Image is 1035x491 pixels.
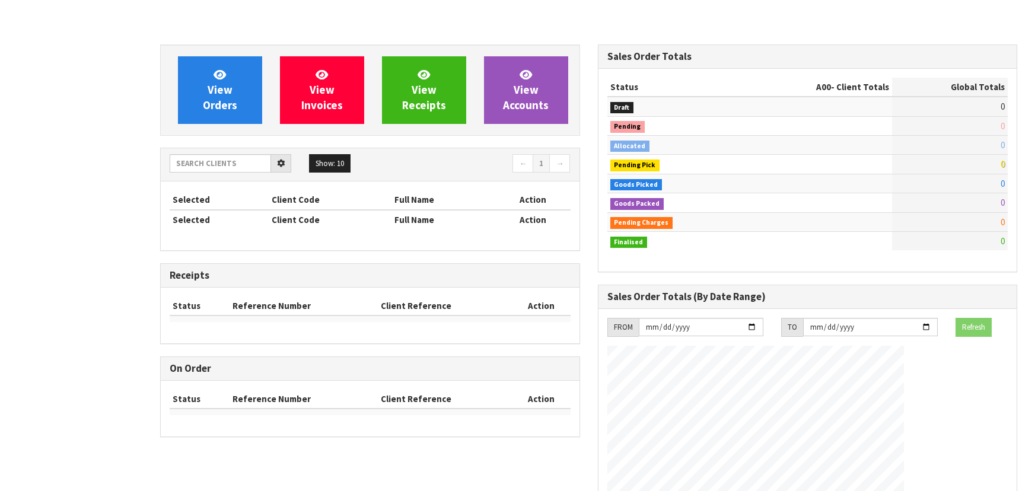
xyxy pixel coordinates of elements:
span: View Orders [203,68,237,112]
span: Allocated [610,141,650,152]
span: Pending Charges [610,217,673,229]
th: Client Code [269,210,392,229]
span: Pending Pick [610,160,660,171]
a: ← [512,154,533,173]
span: View Receipts [402,68,446,112]
th: Selected [170,210,269,229]
h3: Sales Order Totals (By Date Range) [607,291,1008,302]
div: TO [781,318,803,337]
span: A00 [816,81,831,93]
th: Full Name [391,210,496,229]
th: Status [170,296,230,315]
span: Goods Packed [610,198,664,210]
th: Status [170,390,230,409]
th: Action [496,190,571,209]
a: 1 [533,154,550,173]
th: Action [496,210,571,229]
th: Client Reference [378,390,513,409]
input: Search clients [170,154,271,173]
h3: Sales Order Totals [607,51,1008,62]
span: 0 [1001,178,1005,189]
span: 0 [1001,235,1005,247]
span: 0 [1001,158,1005,170]
span: 0 [1001,139,1005,151]
th: Reference Number [230,390,378,409]
span: Goods Picked [610,179,663,191]
th: Global Totals [892,78,1008,97]
a: → [549,154,570,173]
th: Reference Number [230,296,378,315]
span: 0 [1001,197,1005,208]
th: Action [512,390,570,409]
a: ViewOrders [178,56,262,124]
th: Status [607,78,740,97]
button: Show: 10 [309,154,351,173]
h3: On Order [170,363,571,374]
nav: Page navigation [379,154,571,175]
span: View Accounts [503,68,549,112]
th: Action [512,296,570,315]
span: 0 [1001,120,1005,132]
th: Client Reference [378,296,513,315]
span: 0 [1001,216,1005,228]
button: Refresh [956,318,992,337]
th: Selected [170,190,269,209]
span: Draft [610,102,634,114]
a: ViewAccounts [484,56,568,124]
span: 0 [1001,101,1005,112]
h3: Receipts [170,270,571,281]
th: - Client Totals [740,78,892,97]
th: Full Name [391,190,496,209]
span: View Invoices [301,68,343,112]
span: Pending [610,121,645,133]
a: ViewInvoices [280,56,364,124]
span: Finalised [610,237,648,248]
a: ViewReceipts [382,56,466,124]
div: FROM [607,318,639,337]
th: Client Code [269,190,392,209]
